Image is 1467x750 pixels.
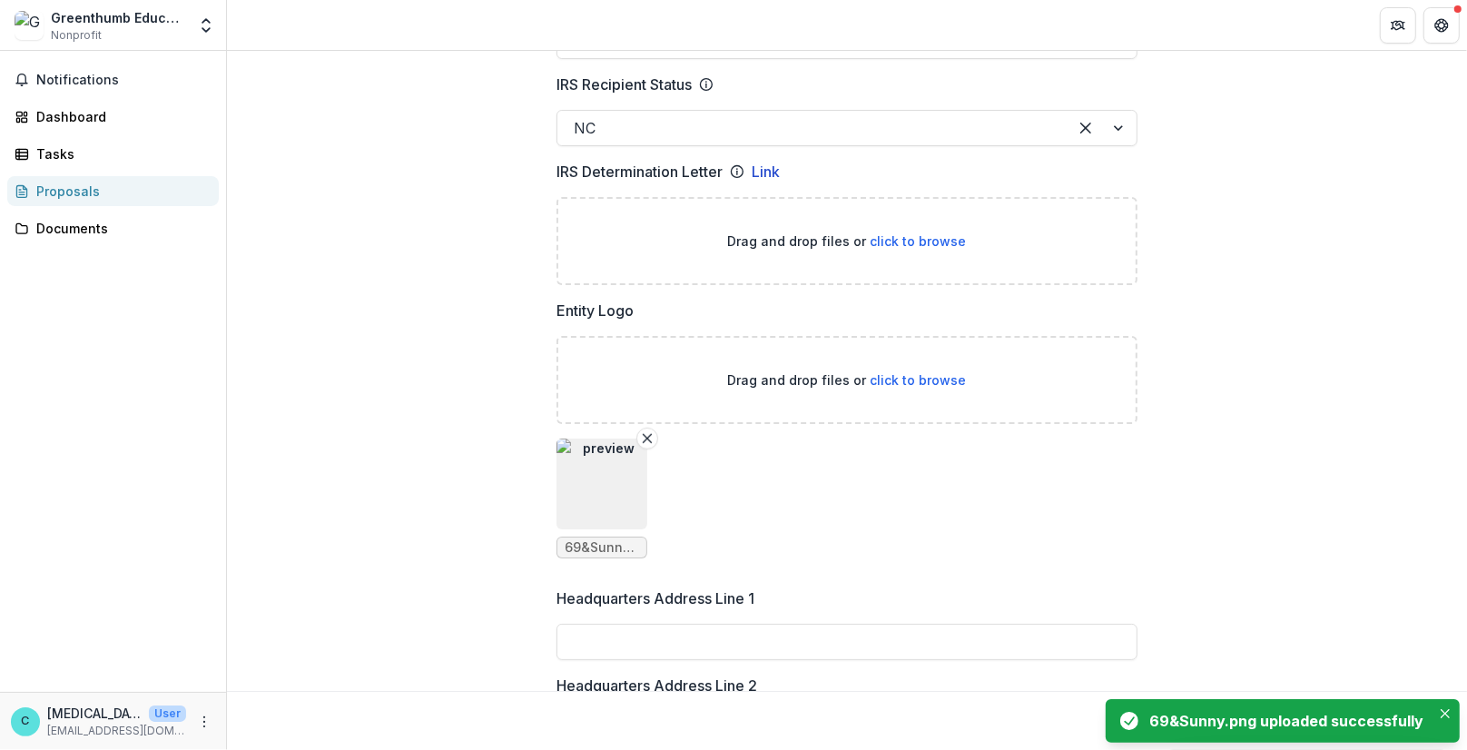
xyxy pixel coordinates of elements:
div: Proposals [36,182,204,201]
div: Notifications-bottom-right [1098,692,1467,750]
img: Greenthumb Education LLC [15,11,44,40]
p: [MEDICAL_DATA] [47,704,142,723]
div: Dashboard [36,107,204,126]
p: Headquarters Address Line 2 [556,675,757,696]
div: Calan [22,715,30,727]
a: Link [752,161,780,183]
span: Notifications [36,73,212,88]
a: Proposals [7,176,219,206]
span: 69&Sunny.png [565,540,639,556]
div: Tasks [36,144,204,163]
div: Greenthumb Education LLC [51,8,186,27]
p: IRS Recipient Status [556,74,692,95]
div: Documents [36,219,204,238]
p: [EMAIL_ADDRESS][DOMAIN_NAME] [47,723,186,739]
p: Headquarters Address Line 1 [556,587,754,609]
p: Drag and drop files or [728,370,967,390]
span: click to browse [871,233,967,249]
img: preview [556,439,647,529]
div: 69&Sunny.png uploaded successfully [1149,710,1423,732]
span: click to browse [871,372,967,388]
a: Dashboard [7,102,219,132]
button: Get Help [1423,7,1460,44]
button: Open entity switcher [193,7,219,44]
p: Entity Logo [556,300,634,321]
div: Clear selected options [1071,113,1100,143]
a: Tasks [7,139,219,169]
button: More [193,711,215,733]
button: Close [1434,703,1456,725]
a: Documents [7,213,219,243]
p: IRS Determination Letter [556,161,723,183]
button: Remove File [636,428,658,449]
button: Partners [1380,7,1416,44]
p: User [149,706,186,722]
div: Remove Filepreview69&Sunny.png [556,439,647,558]
span: Nonprofit [51,27,102,44]
p: Drag and drop files or [728,232,967,251]
button: Notifications [7,65,219,94]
